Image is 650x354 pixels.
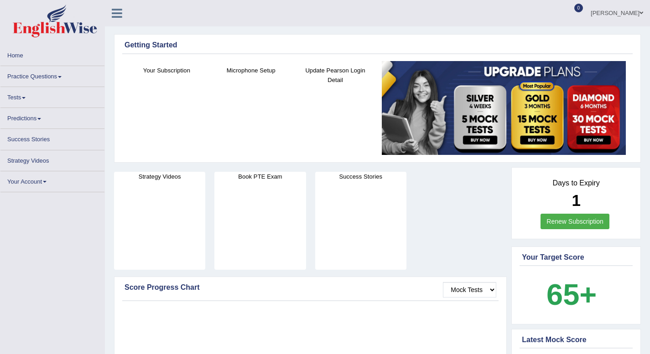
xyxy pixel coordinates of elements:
[0,66,104,84] a: Practice Questions
[0,129,104,147] a: Success Stories
[522,334,630,345] div: Latest Mock Score
[574,4,583,12] span: 0
[114,172,205,181] h4: Strategy Videos
[382,61,626,155] img: small5.jpg
[522,179,630,187] h4: Days to Expiry
[0,150,104,168] a: Strategy Videos
[546,278,597,311] b: 65+
[129,66,204,75] h4: Your Subscription
[125,40,630,51] div: Getting Started
[214,172,306,181] h4: Book PTE Exam
[0,87,104,105] a: Tests
[541,214,609,229] a: Renew Subscription
[522,252,630,263] div: Your Target Score
[298,66,373,85] h4: Update Pearson Login Detail
[213,66,289,75] h4: Microphone Setup
[0,171,104,189] a: Your Account
[0,45,104,63] a: Home
[125,282,496,293] div: Score Progress Chart
[572,191,580,209] b: 1
[315,172,406,181] h4: Success Stories
[0,108,104,126] a: Predictions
